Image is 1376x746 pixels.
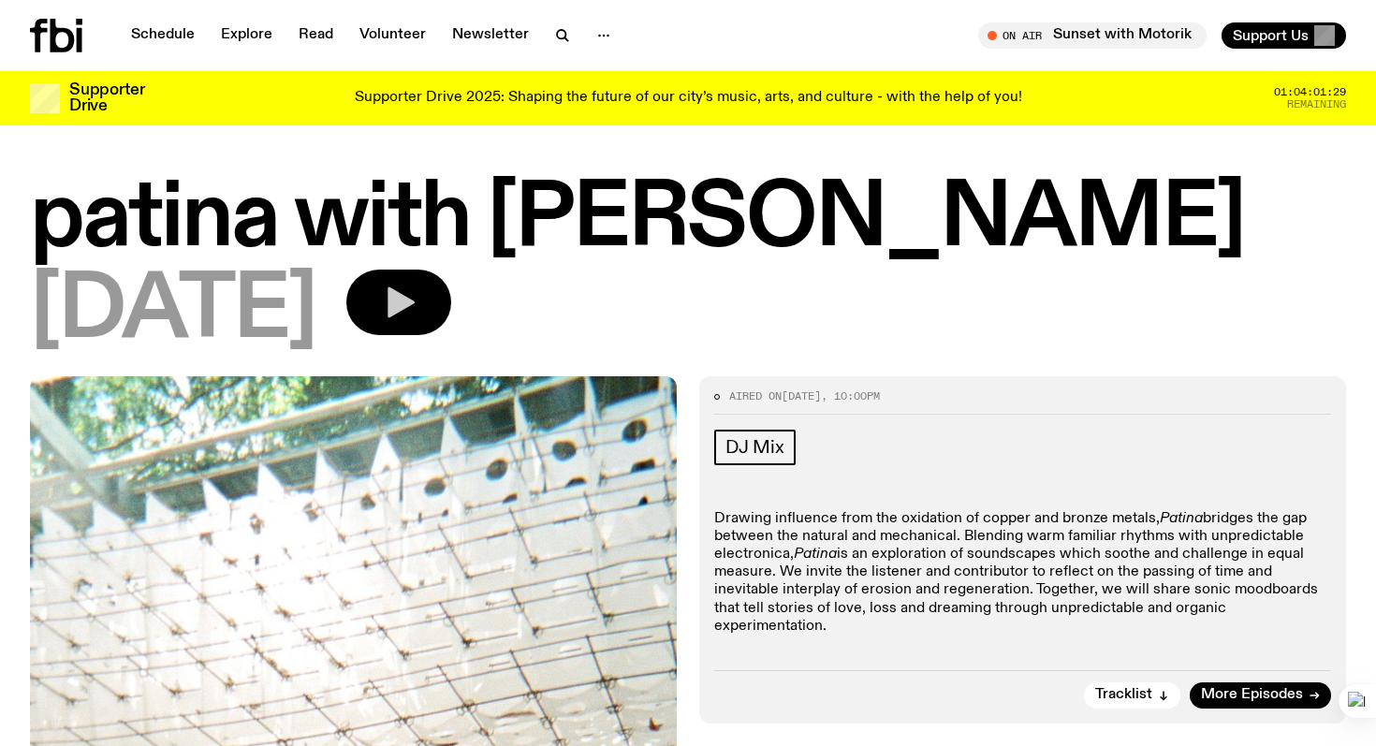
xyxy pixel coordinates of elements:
[1190,682,1331,709] a: More Episodes
[1274,87,1346,97] span: 01:04:01:29
[30,178,1346,262] h1: patina with [PERSON_NAME]
[978,22,1207,49] button: On AirSunset with Motorik
[30,270,316,354] span: [DATE]
[1160,511,1203,526] em: Patina
[1222,22,1346,49] button: Support Us
[729,388,782,403] span: Aired on
[1095,688,1152,702] span: Tracklist
[1084,682,1180,709] button: Tracklist
[120,22,206,49] a: Schedule
[210,22,284,49] a: Explore
[1233,27,1309,44] span: Support Us
[287,22,344,49] a: Read
[1201,688,1303,702] span: More Episodes
[441,22,540,49] a: Newsletter
[69,82,144,114] h3: Supporter Drive
[782,388,821,403] span: [DATE]
[355,90,1022,107] p: Supporter Drive 2025: Shaping the future of our city’s music, arts, and culture - with the help o...
[794,547,837,562] em: Patina
[348,22,437,49] a: Volunteer
[714,510,1331,636] p: Drawing influence from the oxidation of copper and bronze metals, bridges the gap between the nat...
[725,437,784,458] span: DJ Mix
[821,388,880,403] span: , 10:00pm
[1287,99,1346,110] span: Remaining
[714,430,796,465] a: DJ Mix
